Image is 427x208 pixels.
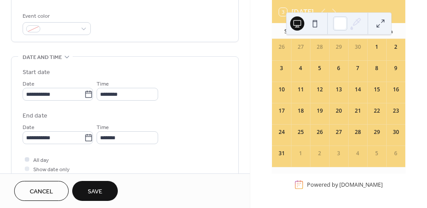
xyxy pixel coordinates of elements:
div: End date [23,111,47,121]
span: Date and time [23,53,62,62]
a: [DOMAIN_NAME] [339,181,383,188]
div: 24 [278,128,286,136]
div: 12 [316,86,324,94]
div: 31 [278,149,286,157]
div: 17 [278,107,286,115]
span: All day [33,156,49,165]
div: Start date [23,68,50,77]
div: 1 [373,43,381,51]
div: 18 [297,107,305,115]
span: Date [23,79,35,89]
span: Time [97,79,109,89]
div: 30 [392,128,400,136]
div: 28 [354,128,362,136]
div: 4 [354,149,362,157]
span: Time [97,123,109,132]
div: Su [279,23,296,39]
div: 29 [373,128,381,136]
div: 20 [335,107,343,115]
button: Cancel [14,181,69,201]
div: 5 [373,149,381,157]
span: Date [23,123,35,132]
div: 10 [278,86,286,94]
div: 29 [335,43,343,51]
div: 2 [392,43,400,51]
div: 13 [335,86,343,94]
button: 3[DATE] [276,6,317,18]
span: Show date only [33,165,70,174]
div: 15 [373,86,381,94]
div: 23 [392,107,400,115]
div: 7 [354,64,362,72]
div: 8 [373,64,381,72]
div: 4 [297,64,305,72]
div: Event color [23,12,89,21]
div: 27 [297,43,305,51]
div: 22 [373,107,381,115]
div: 30 [354,43,362,51]
div: 9 [392,64,400,72]
div: 5 [316,64,324,72]
div: 6 [392,149,400,157]
div: 16 [392,86,400,94]
div: 19 [316,107,324,115]
span: Save [88,187,102,196]
div: 11 [297,86,305,94]
div: Powered by [307,181,383,188]
button: Save [72,181,118,201]
div: 6 [335,64,343,72]
div: 2 [316,149,324,157]
span: Cancel [30,187,53,196]
div: 25 [297,128,305,136]
div: 26 [316,128,324,136]
div: 27 [335,128,343,136]
div: 14 [354,86,362,94]
div: 26 [278,43,286,51]
div: 3 [335,149,343,157]
div: 28 [316,43,324,51]
div: 21 [354,107,362,115]
div: 3 [278,64,286,72]
div: 1 [297,149,305,157]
